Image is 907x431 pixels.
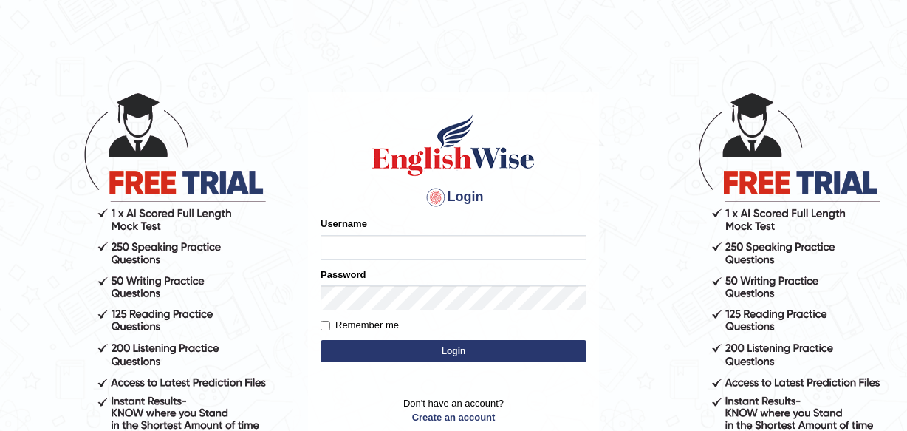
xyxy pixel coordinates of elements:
[321,340,586,362] button: Login
[321,318,399,333] label: Remember me
[321,321,330,330] input: Remember me
[321,410,586,424] a: Create an account
[321,186,586,209] h4: Login
[321,217,367,231] label: Username
[369,112,538,178] img: Logo of English Wise sign in for intelligent practice with AI
[321,268,366,282] label: Password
